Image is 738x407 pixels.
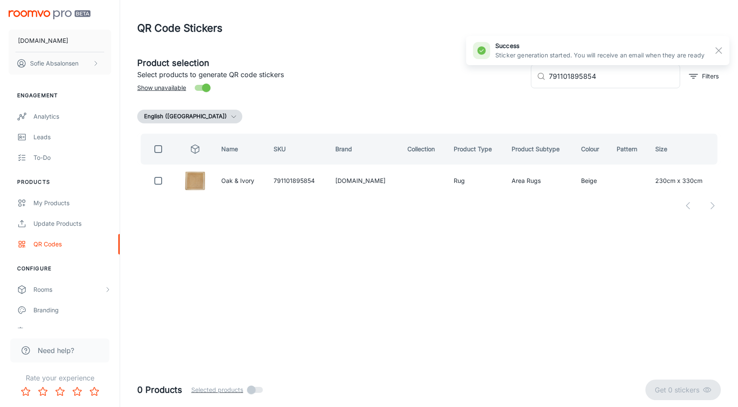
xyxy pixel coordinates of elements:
td: 230cm x 330cm [648,168,721,194]
h1: QR Code Stickers [137,21,223,36]
div: My Products [33,198,111,208]
button: filter [687,69,721,83]
h6: success [495,41,705,51]
td: 791101895854 [267,168,328,194]
div: Analytics [33,112,111,121]
button: [DOMAIN_NAME] [9,30,111,52]
button: Sofie Absalonsen [9,52,111,75]
p: Select products to generate QR code stickers [137,69,524,80]
p: Filters [702,72,719,81]
div: Update Products [33,219,111,228]
th: Collection [401,134,447,165]
th: Colour [574,134,610,165]
span: Show unavailable [137,83,186,93]
td: Area Rugs [505,168,574,194]
td: Rug [447,168,505,194]
th: Brand [328,134,400,165]
div: Leads [33,132,111,142]
th: Pattern [610,134,648,165]
p: Sticker generation started. You will receive an email when they are ready [495,51,705,60]
img: Roomvo PRO Beta [9,10,90,19]
th: Size [648,134,721,165]
div: To-do [33,153,111,162]
th: Name [214,134,267,165]
th: SKU [267,134,328,165]
th: Product Subtype [505,134,574,165]
p: [DOMAIN_NAME] [18,36,68,45]
button: English ([GEOGRAPHIC_DATA]) [137,110,242,123]
td: [DOMAIN_NAME] [328,168,400,194]
td: Oak & Ivory [214,168,267,194]
p: Sofie Absalonsen [30,59,78,68]
td: Beige [574,168,610,194]
div: QR Codes [33,239,111,249]
h5: Product selection [137,57,524,69]
th: Product Type [447,134,505,165]
input: Search by SKU, brand, collection... [549,64,680,88]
